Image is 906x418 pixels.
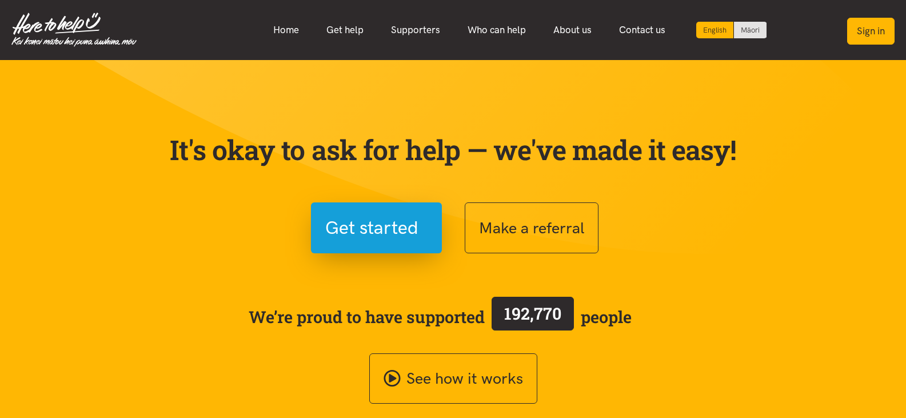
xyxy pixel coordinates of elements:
[504,302,561,324] span: 192,770
[377,18,454,42] a: Supporters
[696,22,767,38] div: Language toggle
[485,294,581,339] a: 192,770
[11,13,137,47] img: Home
[465,202,598,253] button: Make a referral
[249,294,632,339] span: We’re proud to have supported people
[454,18,540,42] a: Who can help
[167,133,739,166] p: It's okay to ask for help — we've made it easy!
[734,22,767,38] a: Switch to Te Reo Māori
[847,18,895,45] button: Sign in
[369,353,537,404] a: See how it works
[696,22,734,38] div: Current language
[605,18,679,42] a: Contact us
[325,213,418,242] span: Get started
[311,202,442,253] button: Get started
[313,18,377,42] a: Get help
[540,18,605,42] a: About us
[260,18,313,42] a: Home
